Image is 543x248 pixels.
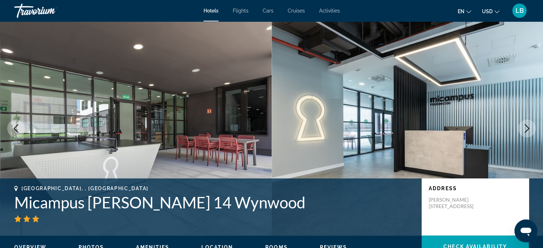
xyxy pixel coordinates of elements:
[233,8,248,14] a: Flights
[510,3,529,18] button: User Menu
[516,7,524,14] span: LB
[482,6,499,16] button: Change currency
[203,8,218,14] a: Hotels
[458,6,471,16] button: Change language
[319,8,340,14] a: Activities
[518,120,536,137] button: Next image
[429,186,522,191] p: Address
[482,9,493,14] span: USD
[263,8,273,14] a: Cars
[514,219,537,242] iframe: Кнопка запуска окна обмена сообщениями
[21,186,149,191] span: [GEOGRAPHIC_DATA], , [GEOGRAPHIC_DATA]
[288,8,305,14] a: Cruises
[14,1,86,20] a: Travorium
[7,120,25,137] button: Previous image
[458,9,464,14] span: en
[14,193,414,212] h1: Micampus [PERSON_NAME] 14 Wynwood
[429,197,486,209] p: [PERSON_NAME][STREET_ADDRESS]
